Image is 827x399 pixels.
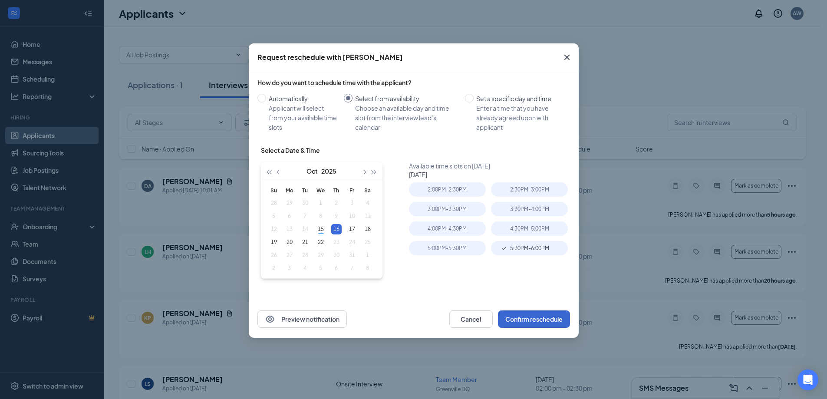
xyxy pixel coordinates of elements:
[265,314,275,324] svg: Eye
[269,237,279,247] div: 19
[257,53,403,62] div: Request reschedule with [PERSON_NAME]
[269,94,337,103] div: Automatically
[329,223,344,236] td: 2025-10-16
[297,184,313,197] th: Tu
[306,162,318,180] button: Oct
[555,43,579,71] button: Close
[261,146,320,155] div: Select a Date & Time
[491,182,568,197] div: 2:30PM - 3:00PM
[266,236,282,249] td: 2025-10-19
[269,103,337,132] div: Applicant will select from your available time slots
[797,369,818,390] div: Open Intercom Messenger
[331,224,342,234] div: 16
[409,202,486,216] div: 3:00PM - 3:30PM
[409,241,486,255] div: 5:00PM - 5:30PM
[329,184,344,197] th: Th
[449,310,493,328] button: Cancel
[360,184,376,197] th: Sa
[344,184,360,197] th: Fr
[360,223,376,236] td: 2025-10-18
[501,245,507,252] svg: Checkmark
[476,103,563,132] div: Enter a time that you have already agreed upon with applicant
[282,236,297,249] td: 2025-10-20
[491,221,568,236] div: 4:30PM - 5:00PM
[321,162,336,180] button: 2025
[282,184,297,197] th: Mo
[409,162,573,170] div: Available time slots on [DATE]
[409,221,486,236] div: 4:00PM - 4:30PM
[409,170,573,179] div: [DATE]
[491,241,568,255] div: 5:30PM - 6:00PM
[300,237,310,247] div: 21
[491,202,568,216] div: 3:30PM - 4:00PM
[476,94,563,103] div: Set a specific day and time
[355,94,458,103] div: Select from availability
[266,184,282,197] th: Su
[562,52,572,63] svg: Cross
[316,224,326,234] div: 15
[297,236,313,249] td: 2025-10-21
[409,182,486,197] div: 2:00PM - 2:30PM
[498,310,570,328] button: Confirm reschedule
[313,236,329,249] td: 2025-10-22
[316,237,326,247] div: 22
[347,224,357,234] div: 17
[362,224,373,234] div: 18
[313,184,329,197] th: We
[355,103,458,132] div: Choose an available day and time slot from the interview lead’s calendar
[257,78,570,87] div: How do you want to schedule time with the applicant?
[344,223,360,236] td: 2025-10-17
[257,310,347,328] button: EyePreview notification
[313,223,329,236] td: 2025-10-15
[284,237,295,247] div: 20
